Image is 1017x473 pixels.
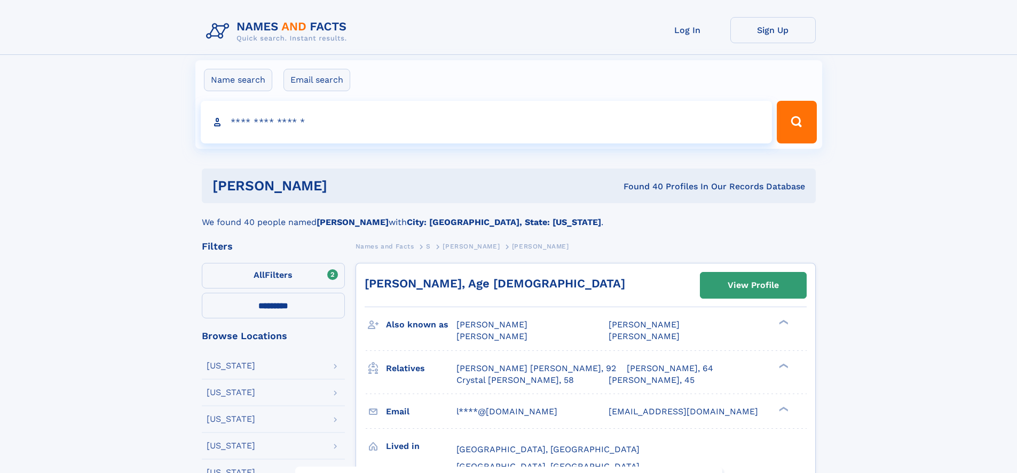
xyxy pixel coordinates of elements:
span: [PERSON_NAME] [456,331,527,341]
a: Sign Up [730,17,816,43]
span: [GEOGRAPHIC_DATA], [GEOGRAPHIC_DATA] [456,461,640,471]
div: Browse Locations [202,331,345,341]
h1: [PERSON_NAME] [212,179,476,193]
span: [PERSON_NAME] [456,319,527,330]
div: [US_STATE] [207,362,255,370]
div: We found 40 people named with . [202,203,816,229]
span: All [254,270,265,280]
a: Names and Facts [356,239,414,253]
span: [PERSON_NAME] [609,331,680,341]
div: [US_STATE] [207,388,255,397]
span: [PERSON_NAME] [512,243,569,250]
label: Name search [204,69,272,91]
b: [PERSON_NAME] [317,217,389,227]
span: [PERSON_NAME] [609,319,680,330]
span: [PERSON_NAME] [443,243,500,250]
a: [PERSON_NAME] [443,239,500,253]
div: ❯ [776,362,789,369]
input: search input [201,101,772,143]
h3: Relatives [386,359,456,378]
span: S [426,243,431,250]
a: [PERSON_NAME], 45 [609,374,695,386]
a: Crystal [PERSON_NAME], 58 [456,374,574,386]
a: [PERSON_NAME] [PERSON_NAME], 92 [456,363,616,374]
b: City: [GEOGRAPHIC_DATA], State: [US_STATE] [407,217,601,227]
img: Logo Names and Facts [202,17,356,46]
span: [GEOGRAPHIC_DATA], [GEOGRAPHIC_DATA] [456,444,640,454]
label: Filters [202,263,345,288]
div: Filters [202,242,345,251]
h3: Email [386,403,456,421]
a: [PERSON_NAME], 64 [627,363,713,374]
button: Search Button [777,101,816,143]
a: View Profile [700,272,806,298]
div: [US_STATE] [207,415,255,423]
span: [EMAIL_ADDRESS][DOMAIN_NAME] [609,406,758,416]
a: [PERSON_NAME], Age [DEMOGRAPHIC_DATA] [365,277,625,290]
h3: Lived in [386,437,456,455]
div: Found 40 Profiles In Our Records Database [475,181,805,193]
a: S [426,239,431,253]
h3: Also known as [386,316,456,334]
a: Log In [645,17,730,43]
div: [US_STATE] [207,442,255,450]
div: View Profile [728,273,779,298]
div: ❯ [776,405,789,412]
label: Email search [283,69,350,91]
div: ❯ [776,319,789,326]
